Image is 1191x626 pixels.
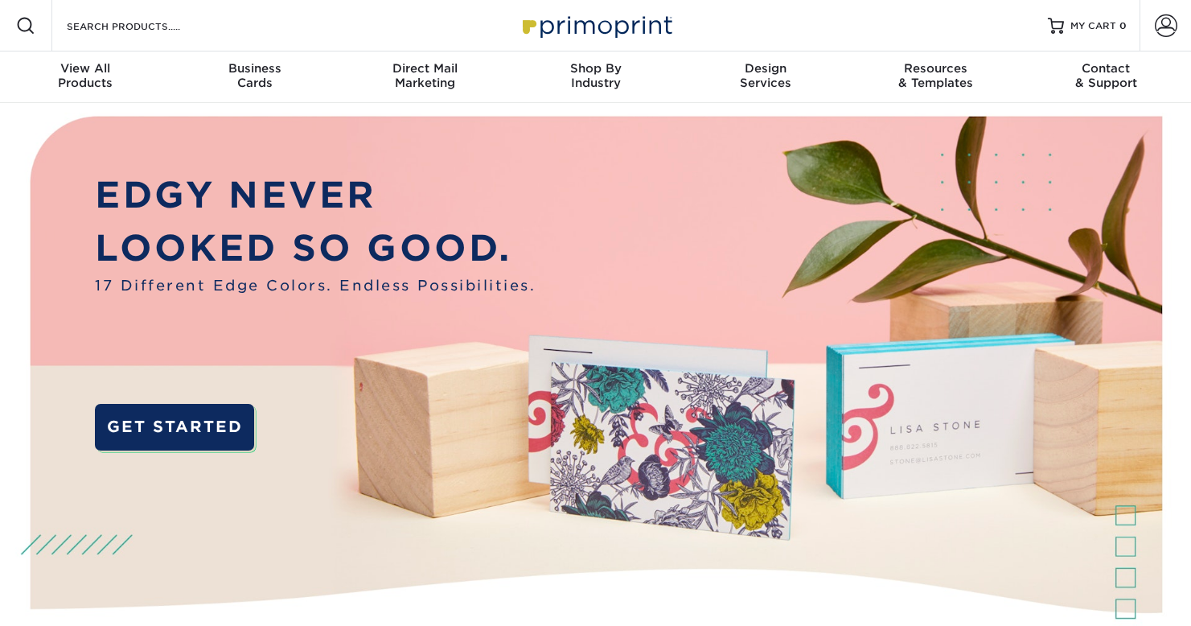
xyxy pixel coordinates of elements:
span: 17 Different Edge Colors. Endless Possibilities. [95,275,536,297]
div: & Templates [851,61,1021,90]
a: Direct MailMarketing [340,51,511,103]
img: Primoprint [515,8,676,43]
span: Resources [851,61,1021,76]
div: & Support [1021,61,1191,90]
span: Shop By [511,61,681,76]
span: MY CART [1070,19,1116,33]
input: SEARCH PRODUCTS..... [65,16,222,35]
span: Direct Mail [340,61,511,76]
span: Contact [1021,61,1191,76]
a: Contact& Support [1021,51,1191,103]
p: EDGY NEVER [95,168,536,222]
a: GET STARTED [95,404,254,451]
span: Business [170,61,341,76]
a: DesignServices [680,51,851,103]
a: Resources& Templates [851,51,1021,103]
p: LOOKED SO GOOD. [95,221,536,275]
div: Services [680,61,851,90]
div: Cards [170,61,341,90]
span: Design [680,61,851,76]
a: BusinessCards [170,51,341,103]
div: Industry [511,61,681,90]
div: Marketing [340,61,511,90]
a: Shop ByIndustry [511,51,681,103]
span: 0 [1119,20,1127,31]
